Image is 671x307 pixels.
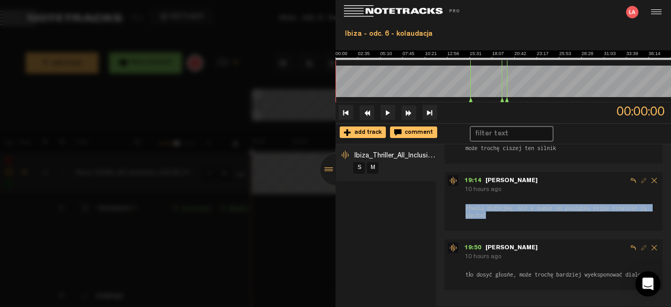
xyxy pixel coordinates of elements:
[367,162,378,174] a: M
[635,271,661,297] div: Open Intercom Messenger
[351,130,382,136] span: add track
[471,127,543,141] input: filter text
[616,102,671,122] span: 00:00:00
[402,130,433,136] span: comment
[628,242,638,253] span: Reply to comment
[628,175,638,186] span: Reply to comment
[464,270,645,279] span: tło dosyć głośne, może trochę bardziej wyeksponować dialog
[464,187,501,193] span: 10 hours ago
[390,126,437,138] div: comment
[638,175,649,186] span: Edit comment
[464,254,501,260] span: 10 hours ago
[626,6,638,18] img: letters
[335,50,671,60] img: ruler
[354,152,488,160] span: Ibiza_Thriller_All_Inclusive_Odc06_Prev_v2
[464,178,485,184] span: 19:14
[649,175,659,186] span: Delete comment
[649,242,659,253] span: Delete comment
[464,144,557,152] span: może trochę ciszej ten silnik
[344,5,470,17] img: logo_white.svg
[448,175,458,186] img: star-track.png
[485,178,538,184] span: [PERSON_NAME]
[340,25,667,44] div: Ibiza - odc. 6 - kolaudacja
[464,245,485,251] span: 19:50
[353,162,365,174] a: S
[464,204,659,219] span: chwalą didżejkę, ale w sumie od początku rejsu niewiele ją słychać
[485,245,538,251] span: [PERSON_NAME]
[340,126,386,138] div: add track
[638,242,649,253] span: Edit comment
[448,242,458,253] img: star-track.png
